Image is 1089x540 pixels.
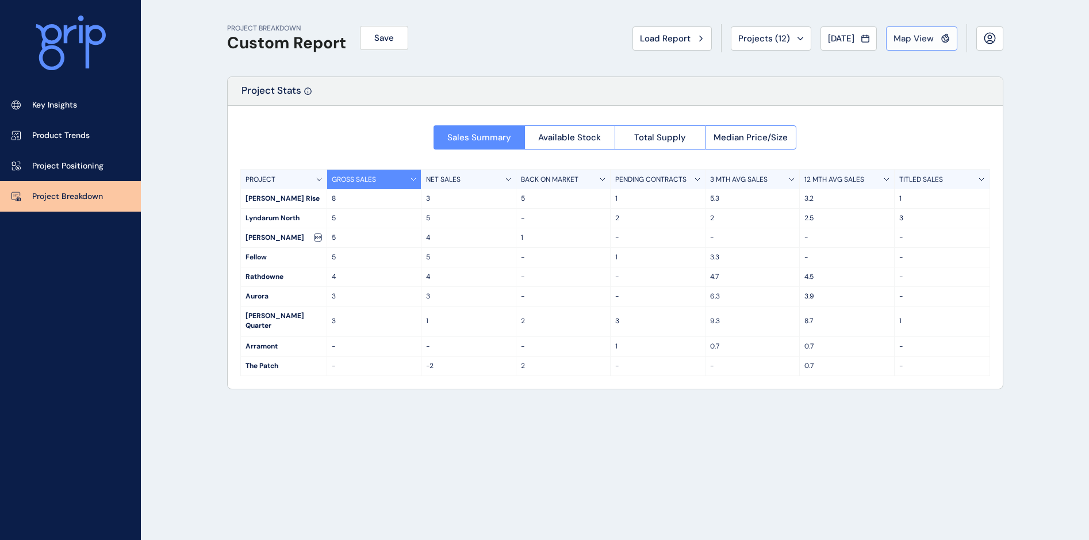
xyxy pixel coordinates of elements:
p: 8.7 [804,316,889,326]
p: - [899,292,985,301]
button: Available Stock [524,125,615,150]
div: Arramont [241,337,327,356]
p: 3.9 [804,292,889,301]
p: 5 [426,252,511,262]
span: Total Supply [634,132,686,143]
p: - [615,292,700,301]
p: - [521,272,606,282]
p: 4 [426,233,511,243]
p: 5 [426,213,511,223]
p: 2.5 [804,213,889,223]
p: 3 [426,194,511,204]
p: - [899,233,985,243]
span: Sales Summary [447,132,511,143]
p: 1 [426,316,511,326]
div: [PERSON_NAME] Rise [241,189,327,208]
span: Median Price/Size [714,132,788,143]
p: 2 [615,213,700,223]
p: 1 [899,194,985,204]
p: - [899,252,985,262]
p: 3 [332,292,417,301]
div: Lyndarum North [241,209,327,228]
p: Project Stats [241,84,301,105]
p: 12 MTH AVG SALES [804,175,864,185]
p: BACK ON MARKET [521,175,578,185]
p: TITLED SALES [899,175,943,185]
p: 2 [710,213,795,223]
p: 4.7 [710,272,795,282]
p: - [615,233,700,243]
p: 5.3 [710,194,795,204]
div: [PERSON_NAME] Quarter [241,307,327,336]
button: [DATE] [820,26,877,51]
span: Save [374,32,394,44]
p: -2 [426,361,511,371]
p: 1 [615,252,700,262]
p: 2 [521,316,606,326]
span: Projects ( 12 ) [738,33,790,44]
h1: Custom Report [227,33,346,53]
p: - [804,252,889,262]
p: 6.3 [710,292,795,301]
button: Median Price/Size [705,125,797,150]
p: 5 [521,194,606,204]
p: 2 [521,361,606,371]
p: 1 [615,194,700,204]
p: 4.5 [804,272,889,282]
p: Key Insights [32,99,77,111]
p: Product Trends [32,130,90,141]
p: 3 [426,292,511,301]
button: Total Supply [615,125,705,150]
p: PROJECT BREAKDOWN [227,24,346,33]
p: Project Positioning [32,160,103,172]
p: - [332,361,417,371]
p: 5 [332,252,417,262]
p: 1 [899,316,985,326]
span: [DATE] [828,33,854,44]
span: Map View [894,33,934,44]
p: 8 [332,194,417,204]
p: 3 [615,316,700,326]
p: 0.7 [804,361,889,371]
div: [PERSON_NAME] [241,228,327,247]
button: Load Report [632,26,712,51]
div: The Patch [241,357,327,376]
p: 0.7 [804,342,889,351]
p: - [899,361,985,371]
p: 3.2 [804,194,889,204]
p: 5 [332,233,417,243]
p: 3 [332,316,417,326]
div: Fellow [241,248,327,267]
p: - [426,342,511,351]
button: Map View [886,26,957,51]
span: Load Report [640,33,691,44]
p: - [615,272,700,282]
p: - [899,272,985,282]
p: - [521,252,606,262]
p: 4 [332,272,417,282]
p: 4 [426,272,511,282]
p: 9.3 [710,316,795,326]
p: 1 [615,342,700,351]
span: Available Stock [538,132,601,143]
div: Aurora [241,287,327,306]
p: - [615,361,700,371]
p: 0.7 [710,342,795,351]
p: GROSS SALES [332,175,376,185]
p: 1 [521,233,606,243]
p: Project Breakdown [32,191,103,202]
button: Projects (12) [731,26,811,51]
p: - [899,342,985,351]
p: PROJECT [246,175,275,185]
p: NET SALES [426,175,461,185]
p: - [521,213,606,223]
p: 3 [899,213,985,223]
p: PENDING CONTRACTS [615,175,687,185]
p: 5 [332,213,417,223]
p: - [521,292,606,301]
p: 3.3 [710,252,795,262]
p: - [710,233,795,243]
p: - [332,342,417,351]
p: - [804,233,889,243]
button: Sales Summary [434,125,524,150]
